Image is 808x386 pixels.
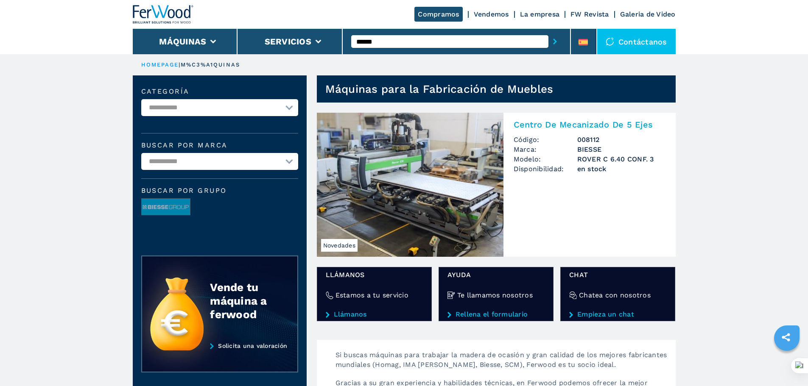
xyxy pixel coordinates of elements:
a: HOMEPAGE [141,61,179,68]
img: Contáctanos [606,37,614,46]
h3: 008112 [577,135,665,144]
h3: BIESSE [577,144,665,154]
span: Chat [569,270,666,280]
span: Código: [514,135,577,144]
span: Buscar por grupo [141,187,298,194]
h4: Te llamamos nosotros [457,290,533,300]
img: Ferwood [133,5,194,24]
h4: Estamos a tu servicio [336,290,408,300]
h3: ROVER C 6.40 CONF. 3 [577,154,665,164]
p: m%C3%A1quinas [181,61,240,69]
span: Modelo: [514,154,577,164]
a: Centro De Mecanizado De 5 Ejes BIESSE ROVER C 6.40 CONF. 3NovedadesCentro De Mecanizado De 5 Ejes... [317,113,676,257]
a: Compramos [414,7,462,22]
p: Si buscas máquinas para trabajar la madera de ocasión y gran calidad de los mejores fabricantes m... [327,350,676,378]
label: categoría [141,88,298,95]
a: Empieza un chat [569,311,666,318]
span: Disponibilidad: [514,164,577,174]
a: Rellena el formulario [447,311,545,318]
h2: Centro De Mecanizado De 5 Ejes [514,119,665,130]
h1: Máquinas para la Fabricación de Muebles [325,82,554,96]
button: Servicios [265,36,311,47]
div: Contáctanos [597,29,676,54]
img: Centro De Mecanizado De 5 Ejes BIESSE ROVER C 6.40 CONF. 3 [317,113,503,257]
a: Solicita una valoración [141,342,298,373]
a: Galeria de Video [620,10,676,18]
a: La empresa [520,10,560,18]
img: Chatea con nosotros [569,292,577,299]
a: Llámanos [326,311,423,318]
a: FW Revista [570,10,609,18]
button: submit-button [548,32,562,51]
span: en stock [577,164,665,174]
img: Estamos a tu servicio [326,292,333,299]
h4: Chatea con nosotros [579,290,651,300]
img: Te llamamos nosotros [447,292,455,299]
span: Ayuda [447,270,545,280]
iframe: Chat [772,348,802,380]
a: sharethis [775,327,797,348]
span: Novedades [321,239,358,252]
div: Vende tu máquina a ferwood [210,280,280,321]
a: Vendemos [474,10,509,18]
span: Marca: [514,144,577,154]
label: Buscar por marca [141,142,298,149]
button: Máquinas [159,36,206,47]
span: Llámanos [326,270,423,280]
span: | [179,61,180,68]
img: image [142,199,190,216]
